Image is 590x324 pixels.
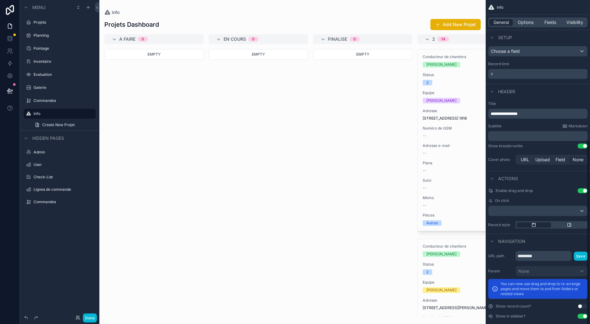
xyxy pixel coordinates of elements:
[42,122,75,127] span: Create New Projet
[34,20,94,25] label: Projets
[83,313,97,322] button: Done
[497,5,503,10] span: Info
[498,89,515,95] span: Header
[488,222,513,227] label: Record style
[488,46,588,57] button: Choose a field
[521,157,529,163] span: URL
[34,98,94,103] label: Commandes
[34,46,94,51] label: Pointage
[34,150,94,155] label: Admin
[488,253,513,258] label: URL path
[562,124,588,129] a: Markdown
[32,4,45,11] span: Menu
[488,62,509,66] label: Record limit
[34,72,94,77] label: Evaluation
[488,69,588,79] div: scrollable content
[556,157,565,163] span: Field
[34,187,94,192] label: Lignes de commande
[535,157,550,163] span: Upload
[34,175,94,180] label: Check-List
[496,188,533,193] span: Enable drag and drop
[518,268,529,274] span: None
[498,176,518,182] span: Actions
[488,46,587,56] div: Choose a field
[34,199,94,204] label: Commandes
[518,19,533,25] span: Options
[496,304,531,309] label: Show record count?
[515,266,588,276] button: None
[31,120,96,130] a: Create New Projet
[34,111,92,116] label: Info
[496,314,525,319] label: Show in sidebar?
[488,131,588,141] div: scrollable content
[498,238,525,244] span: Navigation
[488,269,513,274] label: Parent
[495,198,509,203] span: On click
[34,85,94,90] label: Galerie
[488,101,588,106] label: Title
[566,19,583,25] span: Visibility
[34,162,94,167] label: User
[488,144,523,148] div: Show breadcrumbs
[488,124,502,129] label: Subtitle
[488,109,588,119] div: scrollable content
[544,19,556,25] span: Fields
[488,157,513,162] label: Cover photo
[32,135,64,141] span: Hidden pages
[574,252,588,261] button: Save
[498,34,512,41] span: Setup
[34,33,94,38] label: Planning
[501,281,584,296] p: You can now use drag and drop to re-arrange pages and move them to and from folders or nested views
[34,59,94,64] label: Inventaire
[493,19,509,25] span: General
[573,157,583,163] span: None
[569,124,588,129] span: Markdown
